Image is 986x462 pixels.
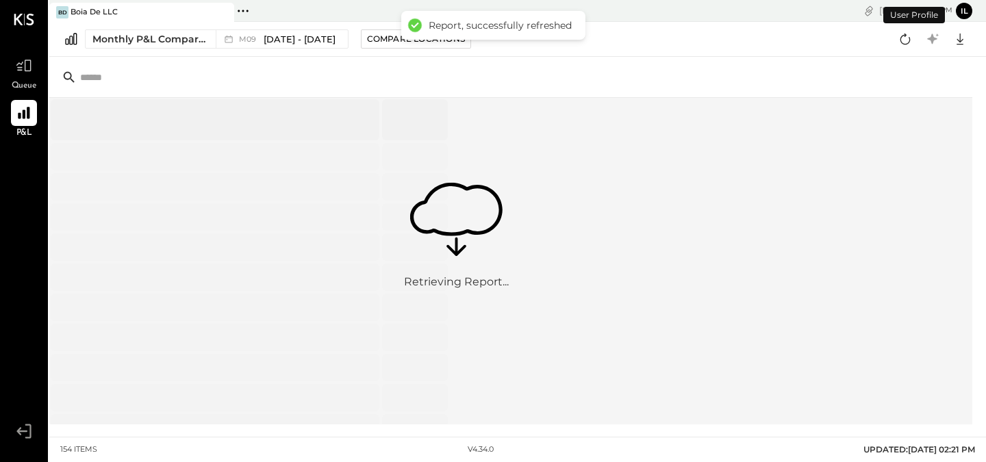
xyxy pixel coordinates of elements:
[404,275,509,291] div: Retrieving Report...
[16,127,32,140] span: P&L
[85,29,349,49] button: Monthly P&L Comparison M09[DATE] - [DATE]
[429,19,572,31] div: Report, successfully refreshed
[468,444,494,455] div: v 4.34.0
[1,100,47,140] a: P&L
[862,3,876,18] div: copy link
[911,4,939,17] span: 2 : 21
[879,4,952,17] div: [DATE]
[361,29,471,49] button: Compare Locations
[367,33,465,44] div: Compare Locations
[12,80,37,92] span: Queue
[239,36,260,43] span: M09
[264,33,336,46] span: [DATE] - [DATE]
[1,53,47,92] a: Queue
[941,5,952,15] span: pm
[56,6,68,18] div: BD
[92,32,207,46] div: Monthly P&L Comparison
[71,7,118,18] div: Boia De LLC
[863,444,975,454] span: UPDATED: [DATE] 02:21 PM
[956,3,972,19] button: Il
[60,444,97,455] div: 154 items
[883,7,945,23] div: User Profile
